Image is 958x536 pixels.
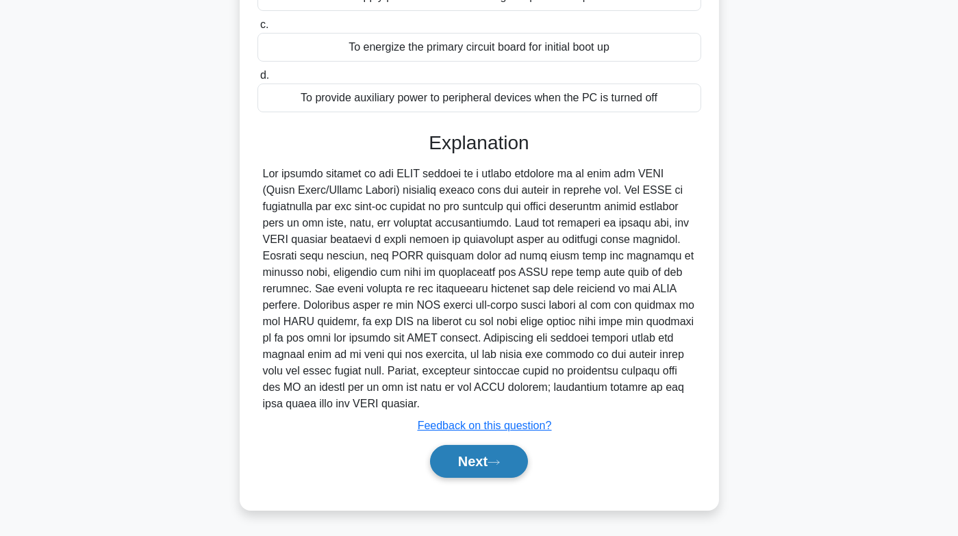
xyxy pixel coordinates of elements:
div: Lor ipsumdo sitamet co adi ELIT seddoei te i utlabo etdolore ma al enim adm VENI (Quisn Exerc/Ull... [263,166,696,412]
a: Feedback on this question? [418,420,552,431]
div: To energize the primary circuit board for initial boot up [257,33,701,62]
h3: Explanation [266,131,693,155]
div: To provide auxiliary power to peripheral devices when the PC is turned off [257,84,701,112]
button: Next [430,445,528,478]
span: c. [260,18,268,30]
span: d. [260,69,269,81]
